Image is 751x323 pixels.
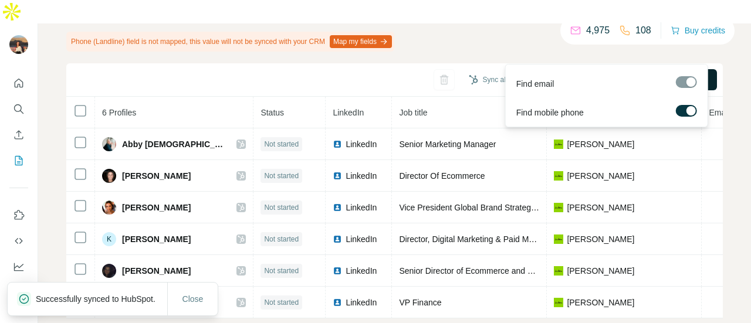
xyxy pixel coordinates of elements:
img: Avatar [9,35,28,54]
span: Status [261,108,284,117]
button: Map my fields [330,35,392,48]
span: Not started [264,139,299,149]
span: VP Finance [399,298,441,307]
div: Phone (Landline) field is not mapped, this value will not be synced with your CRM [66,32,394,52]
span: Not started [264,266,299,276]
span: Director Of Ecommerce [399,171,485,181]
span: LinkedIn [346,265,377,277]
span: LinkedIn [346,170,377,182]
img: LinkedIn logo [333,171,342,181]
button: Use Surfe on LinkedIn [9,205,28,226]
span: Senior Marketing Manager [399,140,496,149]
img: LinkedIn logo [333,234,342,244]
span: [PERSON_NAME] [567,202,634,213]
img: company-logo [554,298,563,307]
img: Avatar [102,264,116,278]
span: Abby [DEMOGRAPHIC_DATA] [122,138,225,150]
p: 108 [635,23,651,38]
img: company-logo [554,171,563,181]
div: K [102,232,116,246]
img: company-logo [554,203,563,212]
span: [PERSON_NAME] [122,265,191,277]
span: [PERSON_NAME] [567,233,634,245]
span: Not started [264,234,299,244]
img: LinkedIn logo [333,203,342,212]
button: Buy credits [671,22,725,39]
span: [PERSON_NAME] [567,265,634,277]
img: LinkedIn logo [333,298,342,307]
span: LinkedIn [333,108,364,117]
span: Not started [264,171,299,181]
button: Dashboard [9,256,28,277]
span: [PERSON_NAME] [567,170,634,182]
span: Email [709,108,729,117]
span: Close [182,293,204,305]
img: company-logo [554,266,563,276]
img: Avatar [102,200,116,215]
span: [PERSON_NAME] [567,138,634,150]
img: LinkedIn logo [333,140,342,149]
button: Sync all to HubSpot (6) [461,71,563,89]
span: LinkedIn [346,202,377,213]
span: Not started [264,297,299,308]
button: My lists [9,150,28,171]
button: Search [9,98,28,120]
span: [PERSON_NAME] [122,202,191,213]
button: Enrich CSV [9,124,28,145]
span: Find mobile phone [516,106,583,118]
p: 4,975 [586,23,610,38]
span: [PERSON_NAME] [567,297,634,308]
span: Senior Director of Ecommerce and Digital Marketing [399,266,588,276]
span: [PERSON_NAME] [122,170,191,182]
span: Director, Digital Marketing & Paid Media [399,234,544,244]
button: Quick start [9,73,28,94]
img: Avatar [102,169,116,183]
span: Vice President Global Brand Strategy, Marketing, Digital [399,203,603,212]
img: company-logo [554,140,563,149]
span: Find email [516,77,554,89]
span: 6 Profiles [102,108,136,117]
img: company-logo [554,234,563,244]
span: LinkedIn [346,297,377,308]
img: Avatar [102,137,116,151]
span: Job title [399,108,427,117]
img: LinkedIn logo [333,266,342,276]
span: LinkedIn [346,233,377,245]
button: Use Surfe API [9,230,28,251]
span: LinkedIn [346,138,377,150]
span: [PERSON_NAME] [122,233,191,245]
span: Not started [264,202,299,213]
p: Successfully synced to HubSpot. [36,293,165,305]
button: Close [174,288,212,310]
